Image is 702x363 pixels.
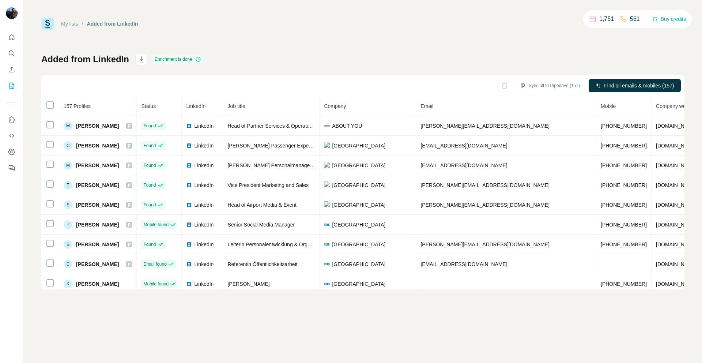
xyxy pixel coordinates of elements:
div: C [64,260,72,269]
span: [PHONE_NUMBER] [601,162,647,168]
span: Vice President Marketing and Sales [227,182,309,188]
span: Company [324,103,346,109]
span: [DOMAIN_NAME] [656,242,697,247]
span: Found [143,123,156,129]
span: [PERSON_NAME] Passenger Experience [227,143,322,149]
span: [PHONE_NUMBER] [601,281,647,287]
span: LinkedIn [194,241,214,248]
img: LinkedIn logo [186,261,192,267]
div: Added from LinkedIn [87,20,138,27]
span: [GEOGRAPHIC_DATA] [332,221,385,228]
img: LinkedIn logo [186,143,192,149]
span: Head of Airport Media & Event [227,202,296,208]
span: [DOMAIN_NAME] [656,123,697,129]
div: M [64,121,72,130]
button: Buy credits [652,14,686,24]
span: Found [143,182,156,188]
span: 157 Profiles [64,103,91,109]
img: company-logo [324,261,330,267]
div: S [64,201,72,209]
span: Referentin Öffentlichkeitsarbeit [227,261,297,267]
button: Dashboard [6,145,18,158]
span: Status [141,103,156,109]
img: Avatar [6,7,18,19]
button: Use Surfe on LinkedIn [6,113,18,126]
span: [DOMAIN_NAME] [656,202,697,208]
img: LinkedIn logo [186,242,192,247]
div: C [64,141,72,150]
div: K [64,280,72,288]
span: [PERSON_NAME][EMAIL_ADDRESS][DOMAIN_NAME] [420,242,549,247]
span: Email [420,103,433,109]
span: [PERSON_NAME] [76,122,119,130]
span: [PHONE_NUMBER] [601,182,647,188]
img: company-logo [324,181,330,189]
span: [PERSON_NAME] Personalmanagement [227,162,321,168]
span: [GEOGRAPHIC_DATA] [332,181,385,189]
span: Find all emails & mobiles (157) [604,82,674,89]
span: LinkedIn [194,162,214,169]
span: LinkedIn [186,103,205,109]
img: company-logo [324,142,330,149]
span: [PHONE_NUMBER] [601,242,647,247]
span: [EMAIL_ADDRESS][DOMAIN_NAME] [420,143,507,149]
span: Found [143,142,156,149]
span: Company website [656,103,697,109]
span: LinkedIn [194,122,214,130]
span: [DOMAIN_NAME] [656,162,697,168]
span: [PERSON_NAME] [76,201,119,209]
h1: Added from LinkedIn [41,53,129,65]
img: LinkedIn logo [186,222,192,228]
button: Find all emails & mobiles (157) [589,79,681,92]
button: Quick start [6,31,18,44]
span: [PERSON_NAME] [76,261,119,268]
button: Feedback [6,161,18,175]
span: [PERSON_NAME] [76,280,119,288]
span: Email found [143,261,166,267]
span: [PERSON_NAME] [76,241,119,248]
span: [PHONE_NUMBER] [601,143,647,149]
button: Use Surfe API [6,129,18,142]
img: LinkedIn logo [186,182,192,188]
img: company-logo [324,123,330,129]
span: Senior Social Media Manager [227,222,295,228]
span: [DOMAIN_NAME] [656,143,697,149]
span: LinkedIn [194,280,214,288]
span: [PERSON_NAME] [76,142,119,149]
span: [GEOGRAPHIC_DATA] [332,162,385,169]
button: Enrich CSV [6,63,18,76]
span: Found [143,162,156,169]
span: [PERSON_NAME] [227,281,269,287]
img: company-logo [324,162,330,169]
img: LinkedIn logo [186,162,192,168]
div: P [64,220,72,229]
span: [PHONE_NUMBER] [601,123,647,129]
div: M [64,161,72,170]
span: [GEOGRAPHIC_DATA] [332,261,385,268]
span: Head of Partner Services & Operations [227,123,316,129]
span: Leiterin Personalentwicklung & Organisation [227,242,328,247]
span: LinkedIn [194,201,214,209]
img: company-logo [324,242,330,247]
span: [PERSON_NAME][EMAIL_ADDRESS][DOMAIN_NAME] [420,123,549,129]
span: Mobile found [143,221,169,228]
div: T [64,181,72,190]
span: [EMAIL_ADDRESS][DOMAIN_NAME] [420,162,507,168]
span: [DOMAIN_NAME] [656,182,697,188]
span: Mobile found [143,281,169,287]
button: Search [6,47,18,60]
span: [PERSON_NAME][EMAIL_ADDRESS][DOMAIN_NAME] [420,202,549,208]
span: [PERSON_NAME][EMAIL_ADDRESS][DOMAIN_NAME] [420,182,549,188]
img: LinkedIn logo [186,281,192,287]
a: My lists [61,21,78,27]
img: company-logo [324,222,330,228]
p: 1,751 [599,15,614,23]
img: LinkedIn logo [186,202,192,208]
span: Found [143,241,156,248]
span: Job title [227,103,245,109]
span: LinkedIn [194,261,214,268]
img: company-logo [324,281,330,287]
button: My lists [6,79,18,92]
span: [GEOGRAPHIC_DATA] [332,142,385,149]
span: LinkedIn [194,142,214,149]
